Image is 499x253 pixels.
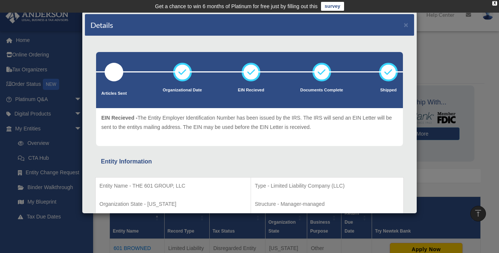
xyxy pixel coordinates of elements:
[101,115,137,121] span: EIN Recieved -
[99,181,247,191] p: Entity Name - THE 601 GROUP, LLC
[101,113,398,132] p: The Entity Employer Identification Number has been issued by the IRS. The IRS will send an EIN Le...
[255,181,400,191] p: Type - Limited Liability Company (LLC)
[492,1,497,6] div: close
[300,87,343,94] p: Documents Complete
[255,200,400,209] p: Structure - Manager-managed
[321,2,344,11] a: survey
[101,90,127,97] p: Articles Sent
[155,2,318,11] div: Get a chance to win 6 months of Platinum for free just by filling out this
[379,87,398,94] p: Shipped
[404,21,409,29] button: ×
[90,20,113,30] h4: Details
[163,87,202,94] p: Organizational Date
[238,87,264,94] p: EIN Recieved
[101,156,398,167] div: Entity Information
[99,200,247,209] p: Organization State - [US_STATE]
